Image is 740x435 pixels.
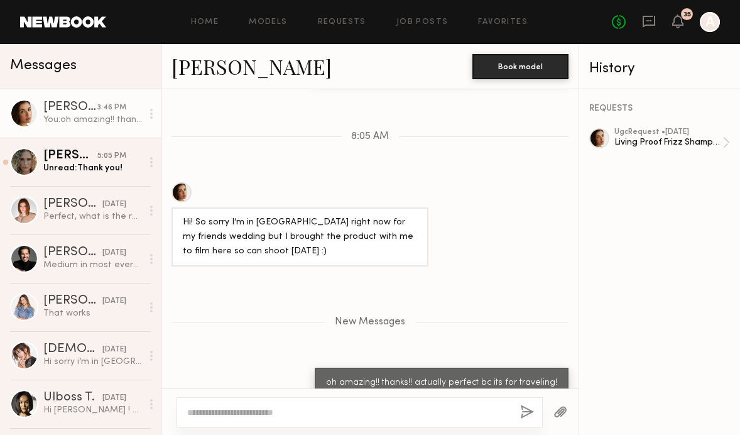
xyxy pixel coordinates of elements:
div: Hi sorry i’m in [GEOGRAPHIC_DATA] until the 28th. I would love to in the future. [43,356,142,368]
div: 3:46 PM [97,102,126,114]
a: Requests [318,18,366,26]
div: You: oh amazing!! thanks!! actually perfect bc its for traveling! [43,114,142,126]
div: [PERSON_NAME] [43,150,97,162]
div: [DEMOGRAPHIC_DATA][PERSON_NAME] [43,343,102,356]
div: Unread: Thank you! [43,162,142,174]
div: [DATE] [102,199,126,211]
div: That works [43,307,142,319]
div: [PERSON_NAME] [43,101,97,114]
div: [DATE] [102,247,126,259]
div: 35 [683,11,691,18]
div: [DATE] [102,344,126,356]
div: Hi [PERSON_NAME] ! Sorry for delay , my work schedule got changed last week however I was able to... [43,404,142,416]
a: A [700,12,720,32]
div: [PERSON_NAME] [43,246,102,259]
button: Book model [472,54,569,79]
div: Ulboss T. [43,392,102,404]
a: Favorites [478,18,528,26]
div: [DATE] [102,392,126,404]
div: [PERSON_NAME] [43,198,102,211]
span: New Messages [335,317,405,328]
span: Messages [10,58,77,73]
div: 5:05 PM [97,150,126,162]
a: Home [191,18,219,26]
a: Models [249,18,287,26]
span: 8:05 AM [351,131,389,142]
div: oh amazing!! thanks!! actually perfect bc its for traveling! [326,376,557,390]
div: ugc Request • [DATE] [614,128,722,136]
a: Book model [472,60,569,71]
div: Perfect, what is the rate, call time, etc [43,211,142,223]
a: [PERSON_NAME] [171,53,332,80]
div: History [589,62,730,76]
div: Medium in most everything, shirts, pants, etc. [43,259,142,271]
div: Living Proof Frizz Shampoo Video [614,136,722,148]
div: Hi! So sorry I’m in [GEOGRAPHIC_DATA] right now for my friends wedding but I brought the product ... [183,216,417,259]
a: ugcRequest •[DATE]Living Proof Frizz Shampoo Video [614,128,730,157]
div: REQUESTS [589,104,730,113]
a: Job Posts [396,18,449,26]
div: [PERSON_NAME] [43,295,102,307]
div: [DATE] [102,295,126,307]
